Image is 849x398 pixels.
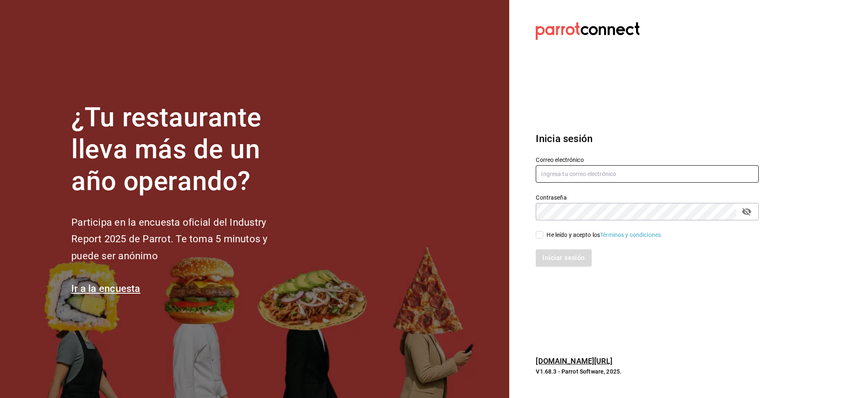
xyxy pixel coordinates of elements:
a: Ir a la encuesta [71,283,140,294]
div: He leído y acepto los [547,231,663,239]
p: V1.68.3 - Parrot Software, 2025. [536,367,759,376]
button: passwordField [740,205,754,219]
a: Términos y condiciones. [600,232,663,238]
h2: Participa en la encuesta oficial del Industry Report 2025 de Parrot. Te toma 5 minutos y puede se... [71,214,295,265]
h3: Inicia sesión [536,131,759,146]
h1: ¿Tu restaurante lleva más de un año operando? [71,102,295,197]
input: Ingresa tu correo electrónico [536,165,759,183]
label: Correo electrónico [536,157,759,163]
label: Contraseña [536,195,759,200]
a: [DOMAIN_NAME][URL] [536,357,612,365]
